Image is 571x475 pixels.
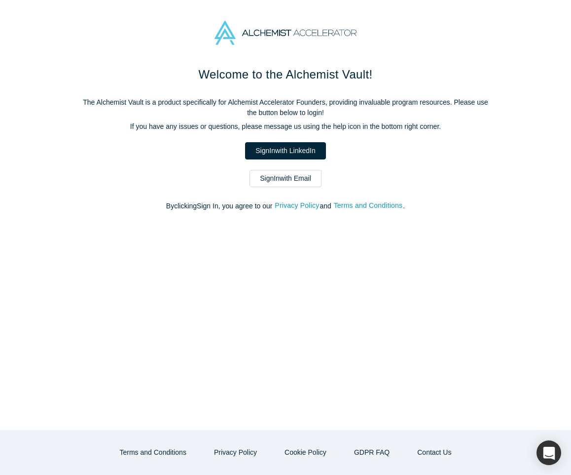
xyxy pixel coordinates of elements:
[78,201,493,211] p: By clicking Sign In , you agree to our and .
[109,444,197,461] button: Terms and Conditions
[78,121,493,132] p: If you have any issues or questions, please message us using the help icon in the bottom right co...
[333,200,403,211] button: Terms and Conditions
[344,444,400,461] a: GDPR FAQ
[78,66,493,83] h1: Welcome to the Alchemist Vault!
[78,97,493,118] p: The Alchemist Vault is a product specifically for Alchemist Accelerator Founders, providing inval...
[407,444,462,461] button: Contact Us
[274,444,337,461] button: Cookie Policy
[214,21,357,45] img: Alchemist Accelerator Logo
[245,142,325,159] a: SignInwith LinkedIn
[274,200,320,211] button: Privacy Policy
[250,170,321,187] a: SignInwith Email
[204,444,267,461] button: Privacy Policy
